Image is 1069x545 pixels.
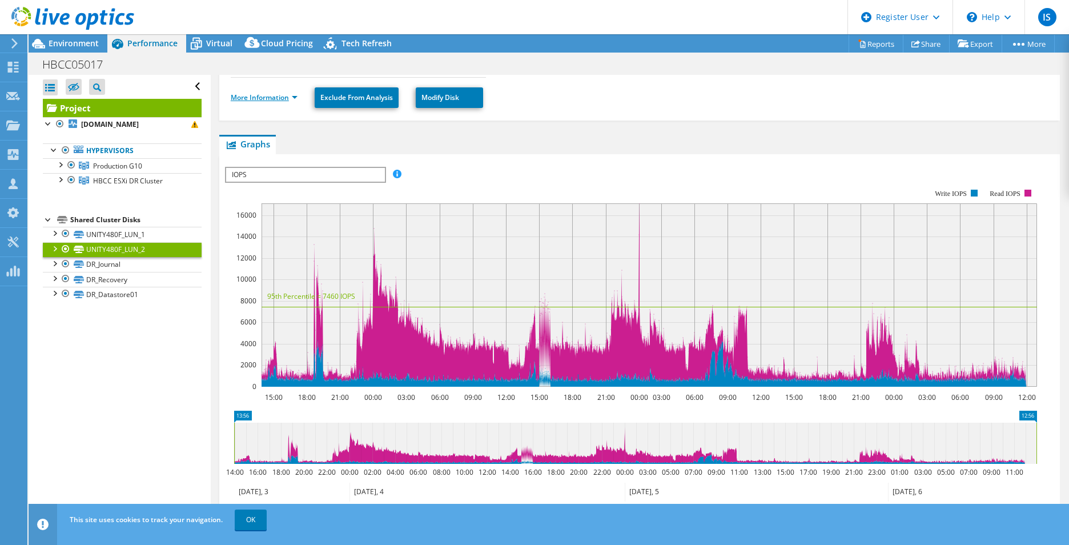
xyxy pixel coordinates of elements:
[455,467,473,477] text: 10:00
[982,467,1000,477] text: 09:00
[718,392,736,402] text: 09:00
[776,467,794,477] text: 15:00
[867,467,885,477] text: 23:00
[845,467,862,477] text: 21:00
[315,87,399,108] a: Exclude From Analysis
[240,296,256,306] text: 8000
[751,392,769,402] text: 12:00
[707,467,725,477] text: 09:00
[530,392,548,402] text: 15:00
[914,467,931,477] text: 03:00
[331,392,348,402] text: 21:00
[652,392,670,402] text: 03:00
[43,99,202,117] a: Project
[49,38,99,49] span: Environment
[1038,8,1056,26] span: IS
[432,467,450,477] text: 08:00
[43,158,202,173] a: Production G10
[236,210,256,220] text: 16000
[685,392,703,402] text: 06:00
[935,190,967,198] text: Write IOPS
[903,35,950,53] a: Share
[563,392,581,402] text: 18:00
[524,467,541,477] text: 16:00
[225,138,270,150] span: Graphs
[937,467,954,477] text: 05:00
[93,176,163,186] span: HBCC ESXi DR Cluster
[43,173,202,188] a: HBCC ESXi DR Cluster
[93,161,142,171] span: Production G10
[43,143,202,158] a: Hypervisors
[638,467,656,477] text: 03:00
[464,392,481,402] text: 09:00
[70,515,223,524] span: This site uses cookies to track your navigation.
[918,392,935,402] text: 03:00
[1005,467,1023,477] text: 11:00
[885,392,902,402] text: 00:00
[43,242,202,257] a: UNITY480F_LUN_2
[851,392,869,402] text: 21:00
[236,274,256,284] text: 10000
[959,467,977,477] text: 07:00
[240,360,256,370] text: 2000
[546,467,564,477] text: 18:00
[630,392,648,402] text: 00:00
[949,35,1002,53] a: Export
[43,257,202,272] a: DR_Journal
[226,467,243,477] text: 14:00
[226,168,384,182] span: IOPS
[951,392,968,402] text: 06:00
[248,467,266,477] text: 16:00
[252,382,256,391] text: 0
[298,392,315,402] text: 18:00
[318,467,335,477] text: 22:00
[397,392,415,402] text: 03:00
[818,392,836,402] text: 18:00
[684,467,702,477] text: 07:00
[984,392,1002,402] text: 09:00
[799,467,817,477] text: 17:00
[43,287,202,302] a: DR_Datastore01
[267,291,355,301] text: 95th Percentile = 7460 IOPS
[236,231,256,241] text: 14000
[43,272,202,287] a: DR_Recovery
[231,93,298,102] a: More Information
[822,467,839,477] text: 19:00
[890,467,908,477] text: 01:00
[501,467,519,477] text: 14:00
[341,38,392,49] span: Tech Refresh
[478,467,496,477] text: 12:00
[1018,392,1035,402] text: 12:00
[363,467,381,477] text: 02:00
[431,392,448,402] text: 06:00
[236,253,256,263] text: 12000
[295,467,312,477] text: 20:00
[340,467,358,477] text: 00:00
[43,227,202,242] a: UNITY480F_LUN_1
[70,213,202,227] div: Shared Cluster Disks
[240,317,256,327] text: 6000
[785,392,802,402] text: 15:00
[386,467,404,477] text: 04:00
[597,392,614,402] text: 21:00
[967,12,977,22] svg: \n
[661,467,679,477] text: 05:00
[240,339,256,348] text: 4000
[261,38,313,49] span: Cloud Pricing
[569,467,587,477] text: 20:00
[43,117,202,132] a: [DOMAIN_NAME]
[206,38,232,49] span: Virtual
[616,467,633,477] text: 00:00
[1002,35,1055,53] a: More
[990,190,1020,198] text: Read IOPS
[364,392,381,402] text: 00:00
[416,87,483,108] a: Modify Disk
[235,510,267,530] a: OK
[37,58,120,71] h1: HBCC05017
[127,38,178,49] span: Performance
[264,392,282,402] text: 15:00
[272,467,290,477] text: 18:00
[593,467,610,477] text: 22:00
[81,119,139,129] b: [DOMAIN_NAME]
[497,392,515,402] text: 12:00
